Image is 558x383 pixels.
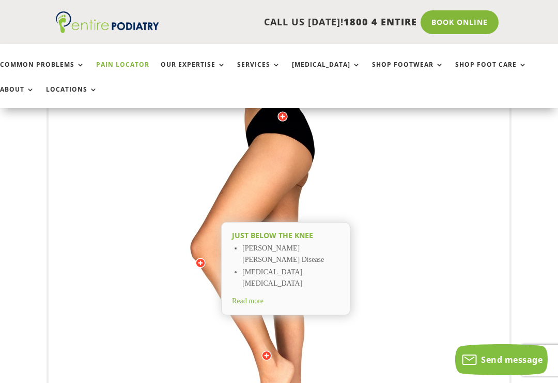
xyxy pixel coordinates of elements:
[455,61,527,83] a: Shop Foot Care
[455,344,548,375] button: Send message
[159,16,417,29] p: CALL US [DATE]!
[56,11,159,33] img: logo (1)
[242,267,339,290] li: [MEDICAL_DATA] [MEDICAL_DATA]
[372,61,444,83] a: Shop Footwear
[46,86,98,108] a: Locations
[232,297,263,305] span: Read more
[221,222,350,304] a: Just below the knee [PERSON_NAME] [PERSON_NAME] Disease [MEDICAL_DATA] [MEDICAL_DATA] Read more
[292,61,361,83] a: [MEDICAL_DATA]
[237,61,281,83] a: Services
[481,354,542,365] span: Send message
[96,61,149,83] a: Pain Locator
[161,61,226,83] a: Our Expertise
[232,230,339,241] h2: Just below the knee
[344,16,417,28] span: 1800 4 ENTIRE
[56,25,159,35] a: Entire Podiatry
[421,10,499,34] a: Book Online
[242,243,339,267] li: [PERSON_NAME] [PERSON_NAME] Disease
